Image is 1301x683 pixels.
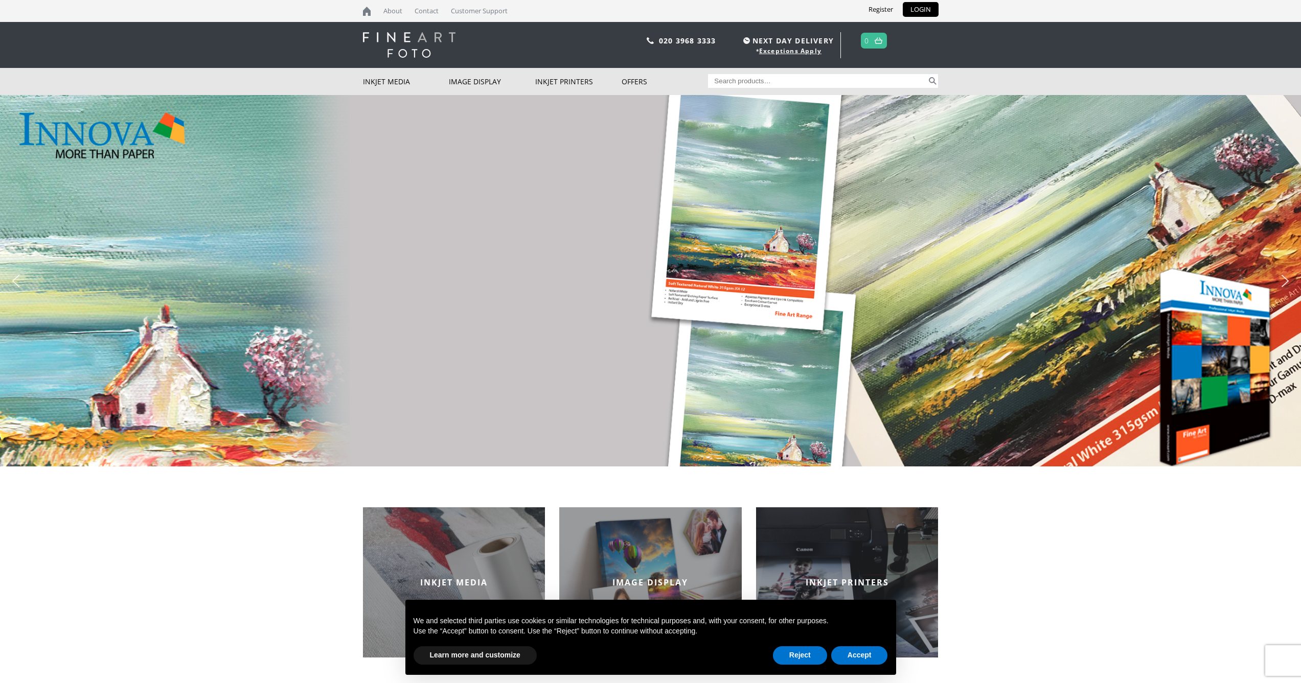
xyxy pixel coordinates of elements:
button: Reject [773,646,827,665]
h2: INKJET PRINTERS [756,577,939,588]
button: Learn more and customize [414,646,537,665]
a: 020 3968 3333 [659,36,716,45]
button: Accept [831,646,888,665]
p: We and selected third parties use cookies or similar technologies for technical purposes and, wit... [414,616,888,626]
img: previous arrow [8,273,24,289]
a: Inkjet Printers [535,68,622,95]
img: next arrow [1277,273,1293,289]
a: Image Display [449,68,535,95]
div: Deal of the Week:Innova Soft Textured Natural White 315gsmOBA free, produced using pure alpha cel... [368,214,583,359]
a: Exceptions Apply [759,46,821,55]
h2: INKJET MEDIA [363,577,545,588]
div: Choose slide to display. [646,472,656,482]
input: Search products… [708,74,927,88]
img: phone.svg [647,37,654,44]
a: LOGIN [903,2,939,17]
h2: IMAGE DISPLAY [559,577,742,588]
img: time.svg [743,37,750,44]
button: Search [927,74,939,88]
p: OBA free, produced using pure alpha cellulose fibre, this paper from Innova features a natural wh... [383,277,552,320]
a: Deal of the Week: [383,224,578,240]
a: 15% OFF All Sheet and Roll Sizes [386,330,520,346]
a: Inkjet Media [363,68,449,95]
a: Offers [622,68,708,95]
a: Innova Soft Textured Natural White 315gsm [383,245,578,272]
p: Use the “Accept” button to consent. Use the “Reject” button to continue without accepting. [414,626,888,637]
img: logo-white.svg [363,32,455,58]
a: 0 [864,33,869,48]
img: basket.svg [875,37,882,44]
a: Register [861,2,901,17]
span: NEXT DAY DELIVERY [741,35,834,46]
div: 15% OFF All Sheet and Roll Sizes [396,333,510,343]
